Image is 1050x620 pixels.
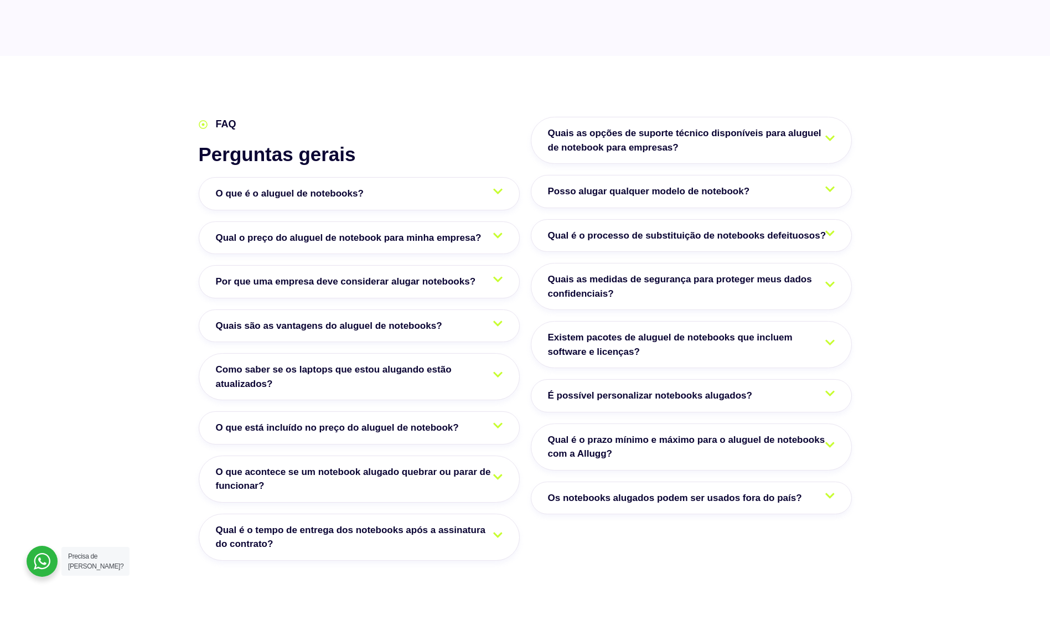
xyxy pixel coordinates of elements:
span: O que acontece se um notebook alugado quebrar ou parar de funcionar? [216,465,503,493]
a: Qual o preço do aluguel de notebook para minha empresa? [199,221,520,255]
span: Qual é o processo de substituição de notebooks defeituosos? [548,229,832,243]
span: Qual é o prazo mínimo e máximo para o aluguel de notebooks com a Allugg? [548,433,835,461]
a: Existem pacotes de aluguel de notebooks que incluem software e licenças? [531,321,852,368]
span: FAQ [213,117,236,132]
iframe: Chat Widget [851,478,1050,620]
a: Qual é o tempo de entrega dos notebooks após a assinatura do contrato? [199,514,520,561]
a: Posso alugar qualquer modelo de notebook? [531,175,852,208]
a: O que está incluído no preço do aluguel de notebook? [199,411,520,445]
a: Os notebooks alugados podem ser usados fora do país? [531,482,852,515]
span: Como saber se os laptops que estou alugando estão atualizados? [216,363,503,391]
span: Qual o preço do aluguel de notebook para minha empresa? [216,231,487,245]
h2: Perguntas gerais [199,143,520,166]
span: Quais são as vantagens do aluguel de notebooks? [216,319,448,333]
a: É possível personalizar notebooks alugados? [531,379,852,412]
span: Os notebooks alugados podem ser usados fora do país? [548,491,808,505]
span: Precisa de [PERSON_NAME]? [68,552,123,570]
span: Quais as medidas de segurança para proteger meus dados confidenciais? [548,272,835,301]
a: Qual é o processo de substituição de notebooks defeituosos? [531,219,852,252]
span: Posso alugar qualquer modelo de notebook? [548,184,756,199]
a: Como saber se os laptops que estou alugando estão atualizados? [199,353,520,400]
a: Quais as opções de suporte técnico disponíveis para aluguel de notebook para empresas? [531,117,852,164]
span: Por que uma empresa deve considerar alugar notebooks? [216,275,482,289]
span: Qual é o tempo de entrega dos notebooks após a assinatura do contrato? [216,523,503,551]
a: Quais as medidas de segurança para proteger meus dados confidenciais? [531,263,852,310]
span: Quais as opções de suporte técnico disponíveis para aluguel de notebook para empresas? [548,126,835,154]
a: O que acontece se um notebook alugado quebrar ou parar de funcionar? [199,456,520,503]
a: Qual é o prazo mínimo e máximo para o aluguel de notebooks com a Allugg? [531,423,852,471]
span: O que está incluído no preço do aluguel de notebook? [216,421,464,435]
span: O que é o aluguel de notebooks? [216,187,369,201]
span: É possível personalizar notebooks alugados? [548,389,758,403]
a: O que é o aluguel de notebooks? [199,177,520,210]
a: Por que uma empresa deve considerar alugar notebooks? [199,265,520,298]
a: Quais são as vantagens do aluguel de notebooks? [199,309,520,343]
span: Existem pacotes de aluguel de notebooks que incluem software e licenças? [548,330,835,359]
